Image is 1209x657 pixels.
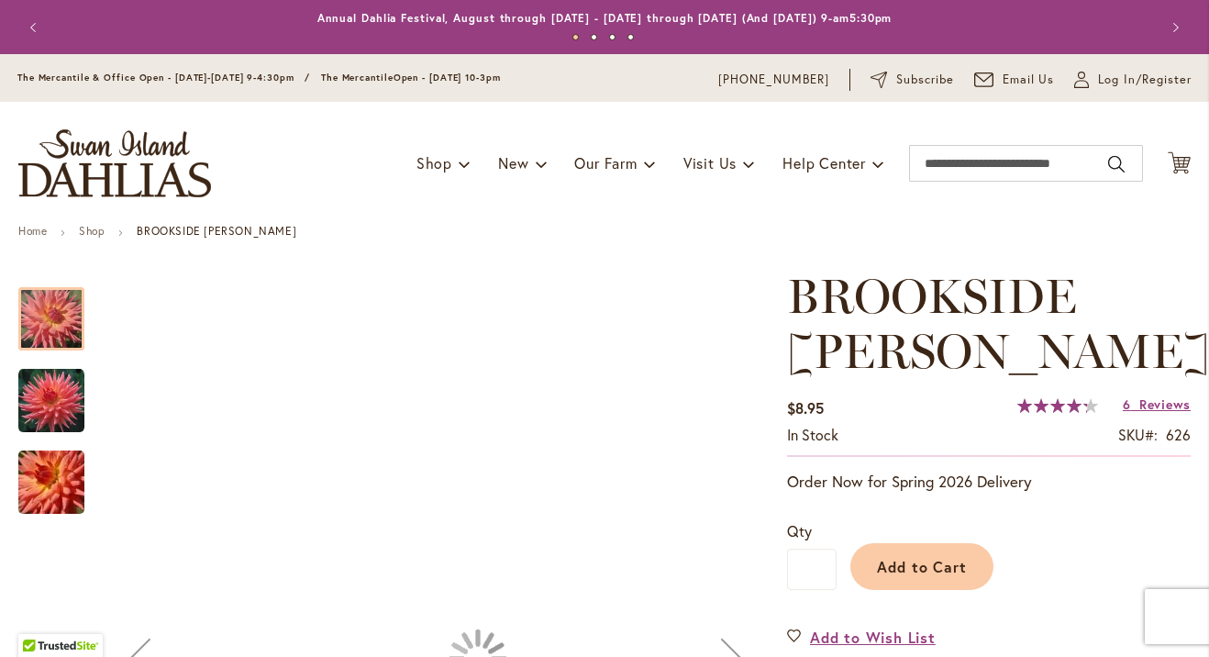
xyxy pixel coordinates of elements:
a: [PHONE_NUMBER] [718,71,829,89]
span: Add to Wish List [810,627,936,648]
span: In stock [787,425,838,444]
a: 6 Reviews [1123,395,1191,413]
div: BROOKSIDE CHERI [18,351,103,432]
span: 6 [1123,395,1131,413]
a: Email Us [974,71,1055,89]
a: Log In/Register [1074,71,1192,89]
span: Email Us [1003,71,1055,89]
button: 4 of 4 [627,34,634,40]
img: BROOKSIDE CHERI [18,368,84,434]
a: Annual Dahlia Festival, August through [DATE] - [DATE] through [DATE] (And [DATE]) 9-am5:30pm [317,11,893,25]
button: Add to Cart [850,543,993,590]
div: 86% [1017,398,1098,413]
span: The Mercantile & Office Open - [DATE]-[DATE] 9-4:30pm / The Mercantile [17,72,394,84]
button: 2 of 4 [591,34,597,40]
div: BROOKSIDE CHERI [18,432,84,514]
span: Subscribe [896,71,954,89]
span: New [498,153,528,173]
span: Reviews [1139,395,1191,413]
button: Previous [17,9,54,46]
button: Next [1155,9,1192,46]
a: Add to Wish List [787,627,936,648]
span: Our Farm [574,153,637,173]
span: Shop [416,153,452,173]
a: Shop [79,224,105,238]
button: 3 of 4 [609,34,616,40]
span: Log In/Register [1098,71,1192,89]
span: $8.95 [787,398,824,418]
strong: BROOKSIDE [PERSON_NAME] [137,224,296,238]
span: Visit Us [683,153,737,173]
div: 626 [1166,425,1191,446]
strong: SKU [1118,425,1158,444]
a: Subscribe [871,71,954,89]
span: Help Center [782,153,866,173]
div: BROOKSIDE CHERI [18,269,103,351]
span: Add to Cart [877,557,968,576]
p: Order Now for Spring 2026 Delivery [787,471,1191,493]
div: Availability [787,425,838,446]
span: Open - [DATE] 10-3pm [394,72,501,84]
span: Qty [787,521,812,540]
a: Home [18,224,47,238]
button: 1 of 4 [572,34,579,40]
a: store logo [18,129,211,197]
